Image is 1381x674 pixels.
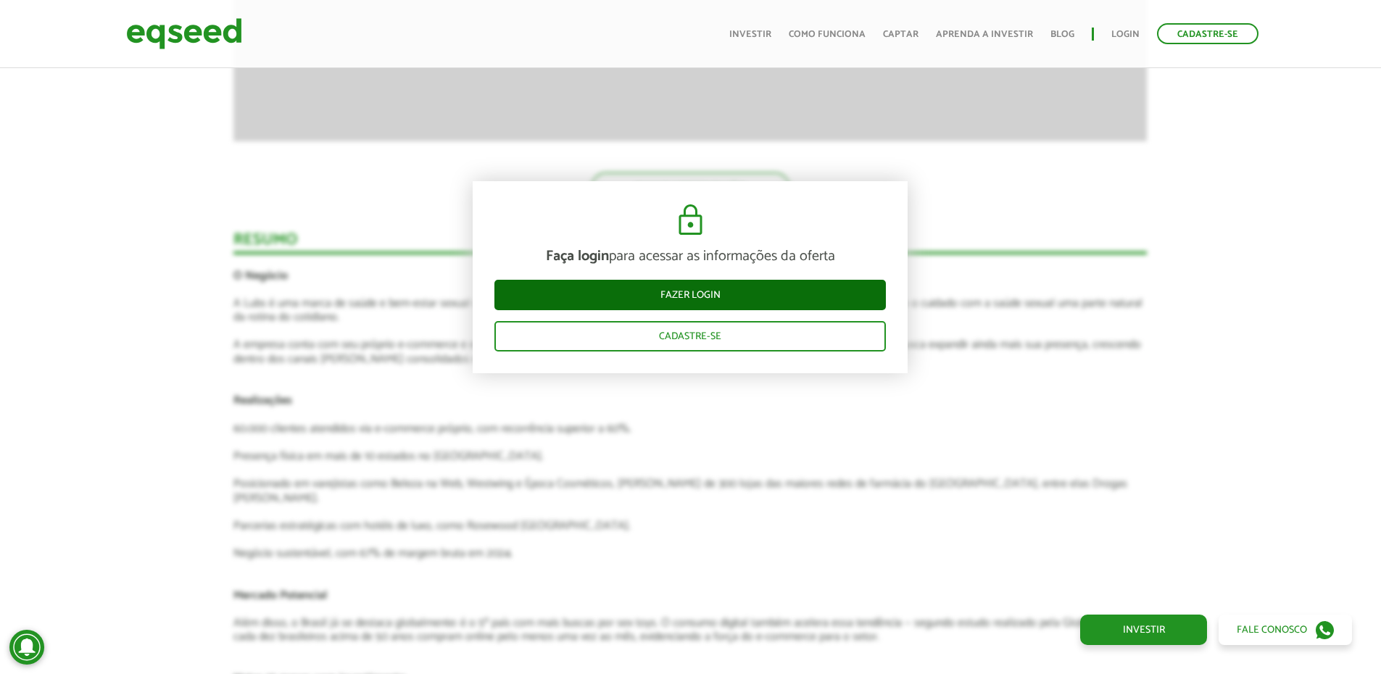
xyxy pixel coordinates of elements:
a: Aprenda a investir [936,30,1033,39]
a: Fazer login [494,280,886,310]
strong: Faça login [546,244,609,268]
a: Cadastre-se [1157,23,1258,44]
a: Cadastre-se [494,321,886,351]
img: cadeado.svg [673,203,708,238]
img: EqSeed [126,14,242,53]
a: Fale conosco [1219,615,1352,645]
a: Blog [1050,30,1074,39]
p: para acessar as informações da oferta [494,248,886,265]
a: Investir [729,30,771,39]
a: Login [1111,30,1140,39]
a: Como funciona [789,30,866,39]
a: Captar [883,30,918,39]
a: Investir [1080,615,1207,645]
